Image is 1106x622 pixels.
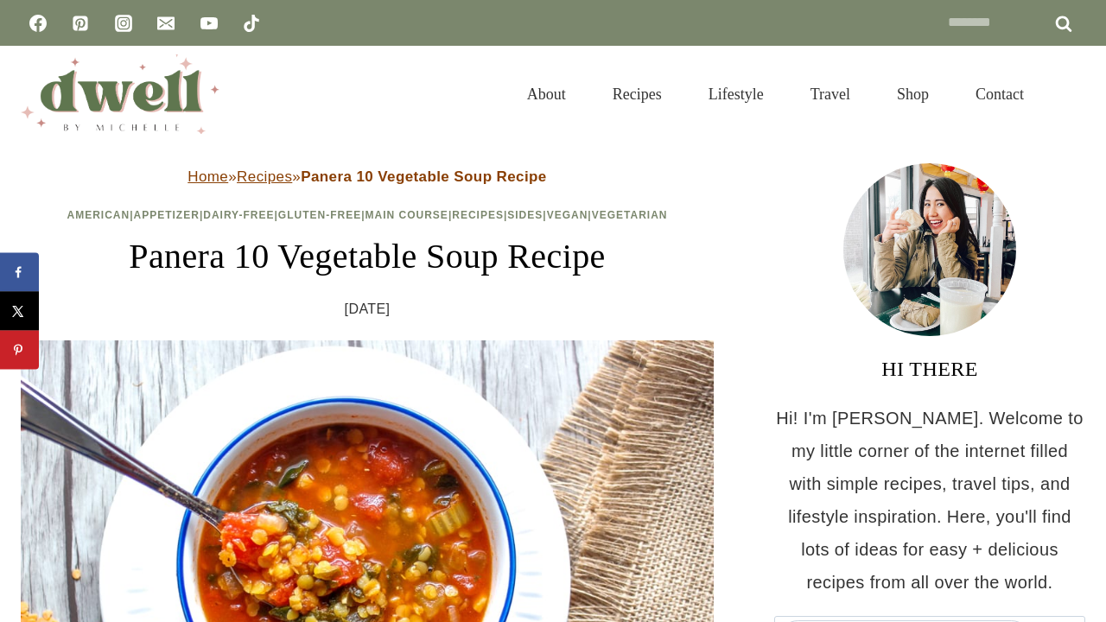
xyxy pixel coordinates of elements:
[188,168,228,185] a: Home
[106,6,141,41] a: Instagram
[237,168,292,185] a: Recipes
[592,209,668,221] a: Vegetarian
[188,168,546,185] span: » »
[149,6,183,41] a: Email
[63,6,98,41] a: Pinterest
[507,209,543,221] a: Sides
[787,64,874,124] a: Travel
[952,64,1047,124] a: Contact
[452,209,504,221] a: Recipes
[278,209,361,221] a: Gluten-Free
[874,64,952,124] a: Shop
[345,296,391,322] time: [DATE]
[21,6,55,41] a: Facebook
[203,209,274,221] a: Dairy-Free
[67,209,130,221] a: American
[21,54,219,134] img: DWELL by michelle
[234,6,269,41] a: TikTok
[504,64,1047,124] nav: Primary Navigation
[134,209,200,221] a: Appetizer
[589,64,685,124] a: Recipes
[67,209,668,221] span: | | | | | | | |
[365,209,448,221] a: Main Course
[685,64,787,124] a: Lifestyle
[301,168,547,185] strong: Panera 10 Vegetable Soup Recipe
[504,64,589,124] a: About
[21,231,714,282] h1: Panera 10 Vegetable Soup Recipe
[774,402,1085,599] p: Hi! I'm [PERSON_NAME]. Welcome to my little corner of the internet filled with simple recipes, tr...
[1056,79,1085,109] button: View Search Form
[192,6,226,41] a: YouTube
[774,353,1085,384] h3: HI THERE
[547,209,588,221] a: Vegan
